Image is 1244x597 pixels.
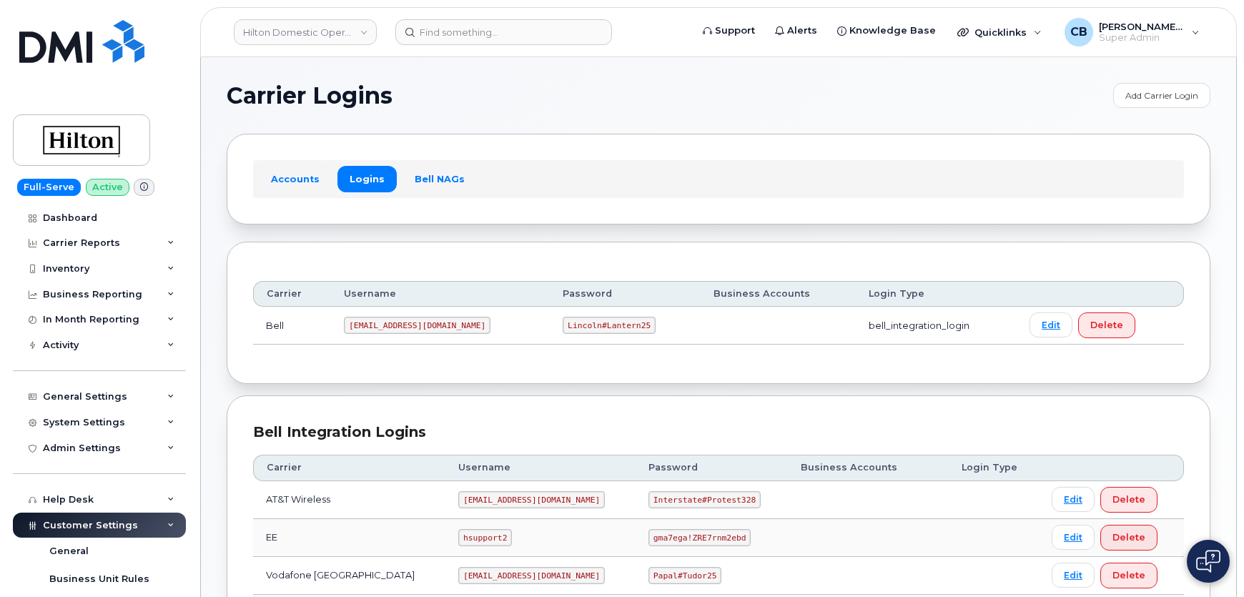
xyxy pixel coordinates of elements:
[1100,487,1157,513] button: Delete
[1112,568,1145,582] span: Delete
[458,567,605,584] code: [EMAIL_ADDRESS][DOMAIN_NAME]
[1100,525,1157,551] button: Delete
[648,491,761,508] code: Interstate#Protest328
[253,422,1184,443] div: Bell Integration Logins
[550,281,701,307] th: Password
[253,557,445,595] td: Vodafone [GEOGRAPHIC_DATA]
[253,281,331,307] th: Carrier
[331,281,550,307] th: Username
[253,455,445,480] th: Carrier
[227,85,393,107] span: Carrier Logins
[563,317,656,334] code: Lincoln#Lantern25
[259,166,332,192] a: Accounts
[1030,312,1072,337] a: Edit
[253,307,331,345] td: Bell
[337,166,397,192] a: Logins
[1052,487,1095,512] a: Edit
[648,529,751,546] code: gma7ega!ZRE7rnm2ebd
[458,529,512,546] code: hsupport2
[1196,550,1220,573] img: Open chat
[856,307,1017,345] td: bell_integration_login
[648,567,721,584] code: Papal#Tudor25
[253,519,445,557] td: EE
[788,455,949,480] th: Business Accounts
[403,166,477,192] a: Bell NAGs
[1052,525,1095,550] a: Edit
[445,455,636,480] th: Username
[458,491,605,508] code: [EMAIL_ADDRESS][DOMAIN_NAME]
[1052,563,1095,588] a: Edit
[253,481,445,519] td: AT&T Wireless
[1112,531,1145,544] span: Delete
[1112,493,1145,506] span: Delete
[1100,563,1157,588] button: Delete
[1090,318,1123,332] span: Delete
[1078,312,1135,338] button: Delete
[1113,83,1210,108] a: Add Carrier Login
[636,455,788,480] th: Password
[344,317,490,334] code: [EMAIL_ADDRESS][DOMAIN_NAME]
[701,281,856,307] th: Business Accounts
[949,455,1039,480] th: Login Type
[856,281,1017,307] th: Login Type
